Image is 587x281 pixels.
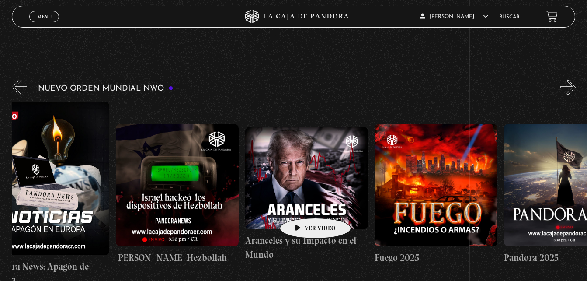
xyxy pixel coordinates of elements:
[38,84,174,93] h3: Nuevo Orden Mundial NWO
[560,80,576,95] button: Next
[375,251,497,265] h4: Fuego 2025
[116,251,239,265] h4: [PERSON_NAME] Hezbollah
[34,21,55,28] span: Cerrar
[245,234,368,261] h4: Aranceles y su Impacto en el Mundo
[12,80,27,95] button: Previous
[420,14,488,19] span: [PERSON_NAME]
[37,14,52,19] span: Menu
[546,11,558,22] a: View your shopping cart
[499,14,520,20] a: Buscar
